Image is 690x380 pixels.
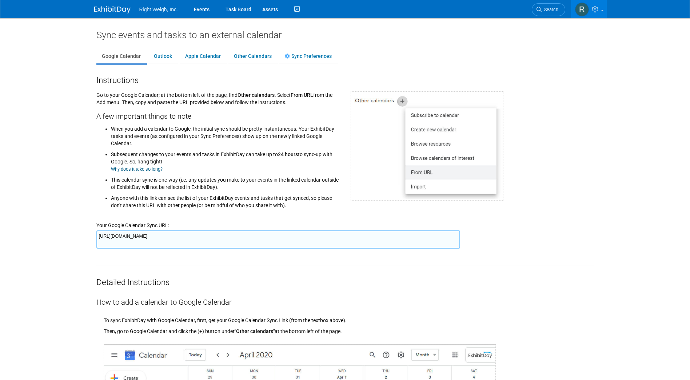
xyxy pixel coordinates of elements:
img: Rita Galzerano [575,3,589,16]
span: "Other calendars" [235,328,275,334]
div: Your Google Calendar Sync URL: [96,213,594,229]
a: Sync Preferences [279,50,337,63]
a: Search [532,3,565,16]
span: 24 hours [278,151,298,157]
a: Other Calendars [228,50,277,63]
li: Subsequent changes to your events and tasks in ExhibitDay can take up to to sync-up with Google. ... [111,147,340,173]
img: ExhibitDay [94,6,131,13]
div: Sync events and tasks to an external calendar [96,29,594,41]
span: From URL [291,92,313,98]
div: Instructions [96,72,594,86]
div: Detailed Instructions [96,265,594,288]
div: A few important things to note [96,106,340,122]
li: This calendar sync is one-way (i.e. any updates you make to your events in the linked calendar ou... [111,173,340,191]
span: Right Weigh, Inc. [139,7,178,12]
a: Outlook [148,50,178,63]
a: Google Calendar [96,50,146,63]
div: Go to your Google Calendar; at the bottom left of the page, find . Select from the Add menu. Then... [91,86,345,213]
li: When you add a calendar to Google, the initial sync should be pretty instantaneous. Your ExhibitD... [111,123,340,147]
a: Apple Calendar [180,50,226,63]
textarea: [URL][DOMAIN_NAME] [96,230,460,249]
div: To sync ExhibitDay with Google Calendar, first, get your Google Calendar Sync Link (from the text... [104,308,594,324]
span: Search [542,7,558,12]
a: Why does it take so long? [111,166,163,172]
div: Then, go to Google Calendar and click the (+) button under at the bottom left of the page. [104,324,594,335]
img: Google Calendar screen shot for adding external calendar [351,91,503,201]
span: Other calendars [238,92,275,98]
div: How to add a calendar to Google Calendar [96,288,594,308]
li: Anyone with this link can see the list of your ExhibitDay events and tasks that get synced, so pl... [111,191,340,209]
